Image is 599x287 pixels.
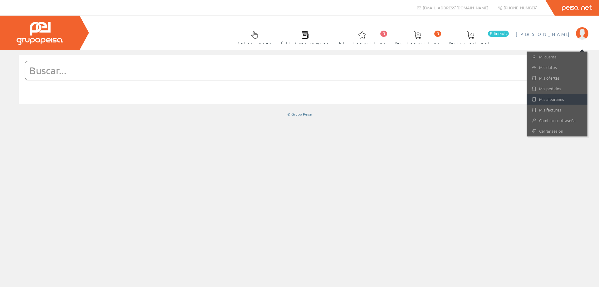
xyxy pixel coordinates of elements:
a: [PERSON_NAME] [516,26,588,32]
div: © Grupo Peisa [19,111,580,117]
a: Mi cuenta [527,52,587,62]
span: [EMAIL_ADDRESS][DOMAIN_NAME] [423,5,488,10]
a: Cerrar sesión [527,126,587,136]
a: Mis datos [527,62,587,73]
span: [PHONE_NUMBER] [504,5,538,10]
a: Mis facturas [527,105,587,115]
img: Grupo Peisa [17,22,63,45]
span: 5 línea/s [488,31,509,37]
span: 0 [434,31,441,37]
span: Ped. favoritos [395,40,440,46]
a: Mis albaranes [527,94,587,105]
a: Mis pedidos [527,83,587,94]
a: Últimas compras [275,26,332,49]
span: Art. favoritos [338,40,386,46]
span: 0 [380,31,387,37]
span: Últimas compras [281,40,329,46]
a: Selectores [231,26,275,49]
a: Mis ofertas [527,73,587,83]
input: Buscar... [25,61,558,80]
span: Selectores [238,40,271,46]
a: Cambiar contraseña [527,115,587,126]
span: Pedido actual [449,40,492,46]
a: 5 línea/s Pedido actual [443,26,510,49]
span: [PERSON_NAME] [516,31,573,37]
